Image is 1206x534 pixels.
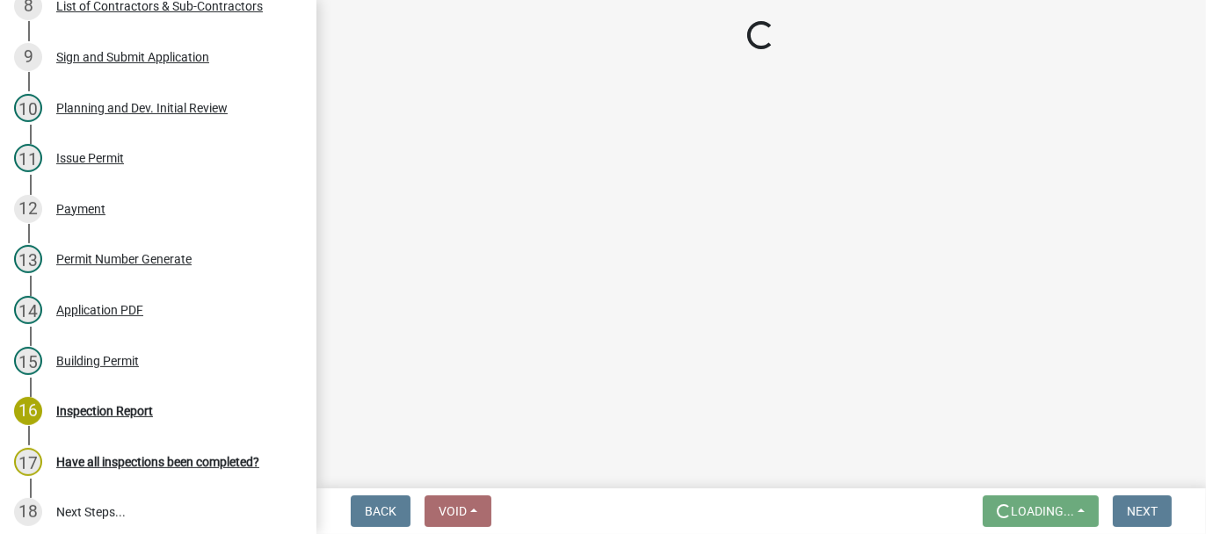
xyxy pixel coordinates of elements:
button: Next [1113,495,1172,527]
div: 10 [14,94,42,122]
div: 13 [14,245,42,273]
div: Building Permit [56,355,139,367]
div: 14 [14,296,42,324]
div: 9 [14,43,42,71]
div: 11 [14,144,42,172]
div: Inspection Report [56,405,153,417]
div: Permit Number Generate [56,253,192,265]
button: Void [425,495,491,527]
div: 16 [14,397,42,425]
span: Back [365,504,396,518]
div: Have all inspections been completed? [56,456,259,468]
span: Loading... [1011,504,1074,518]
button: Back [351,495,410,527]
div: 17 [14,448,42,476]
div: Payment [56,203,105,215]
div: 12 [14,195,42,223]
div: Planning and Dev. Initial Review [56,102,228,114]
div: Issue Permit [56,152,124,164]
div: Application PDF [56,304,143,316]
span: Void [439,504,467,518]
div: 18 [14,498,42,526]
div: 15 [14,347,42,375]
span: Next [1127,504,1158,518]
button: Loading... [983,495,1099,527]
div: Sign and Submit Application [56,51,209,63]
